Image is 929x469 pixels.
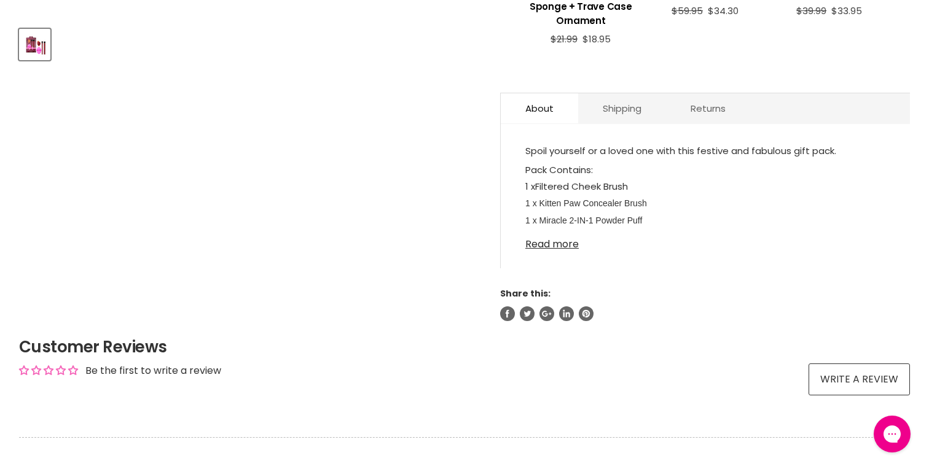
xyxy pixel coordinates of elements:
[500,287,551,300] span: Share this:
[582,33,611,45] span: $18.95
[809,363,910,395] a: Write a review
[548,215,642,225] span: racle 2-IN-1 Powder Puff
[17,25,480,60] div: Product thumbnails
[525,142,885,161] p: Spoil yourself or a loved one with this festive and fabulous gift pack.
[796,4,826,17] span: $39.99
[672,4,703,17] span: $59.95
[578,93,666,123] a: Shipping
[525,161,885,249] p: Pack Contains: 1 x Filtered Cheek Brush
[500,288,910,321] aside: Share this:
[525,231,885,250] a: Read more
[525,198,537,208] span: 1 x
[525,215,548,225] span: 1 x Mi
[20,30,49,59] img: Real Techniques Merry Must-Haves
[551,33,578,45] span: $21.99
[831,4,862,17] span: $33.95
[501,93,578,123] a: About
[868,411,917,457] iframe: Gorgias live chat messenger
[19,29,50,60] button: Real Techniques Merry Must-Haves
[19,336,910,358] h2: Customer Reviews
[85,364,221,378] div: Be the first to write a review
[539,198,647,208] span: Kitten Paw Concealer Brush
[708,4,739,17] span: $34.30
[19,363,78,378] div: Average rating is 0.00 stars
[666,93,750,123] a: Returns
